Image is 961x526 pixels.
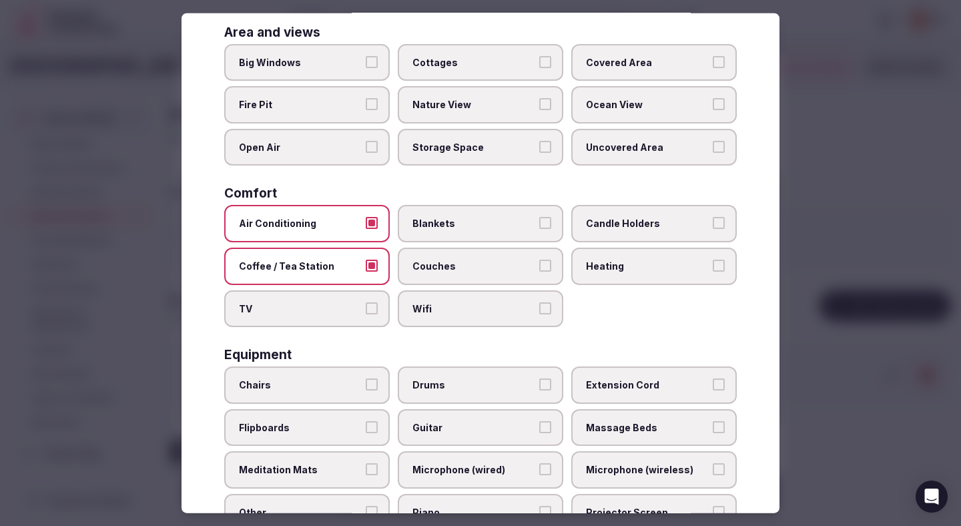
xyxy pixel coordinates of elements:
span: Storage Space [412,140,535,154]
span: Wifi [412,302,535,315]
button: Uncovered Area [713,140,725,152]
span: Air Conditioning [239,217,362,230]
span: Fire Pit [239,98,362,111]
button: Massage Beds [713,421,725,433]
h3: Comfort [224,187,277,200]
button: Coffee / Tea Station [366,260,378,272]
span: Candle Holders [586,217,709,230]
span: Other [239,506,362,519]
button: TV [366,302,378,314]
span: Microphone (wired) [412,463,535,477]
h3: Equipment [224,348,292,361]
span: Flipboards [239,421,362,434]
button: Chairs [366,378,378,390]
button: Guitar [539,421,551,433]
span: Microphone (wireless) [586,463,709,477]
button: Projector Screen [713,506,725,518]
button: Fire Pit [366,98,378,110]
button: Ocean View [713,98,725,110]
button: Wifi [539,302,551,314]
span: TV [239,302,362,315]
span: Massage Beds [586,421,709,434]
button: Open Air [366,140,378,152]
span: Heating [586,260,709,273]
button: Candle Holders [713,217,725,229]
span: Open Air [239,140,362,154]
button: Flipboards [366,421,378,433]
span: Big Windows [239,55,362,69]
button: Other [366,506,378,518]
button: Covered Area [713,55,725,67]
h3: Area and views [224,25,320,38]
span: Nature View [412,98,535,111]
button: Meditation Mats [366,463,378,475]
button: Microphone (wired) [539,463,551,475]
button: Microphone (wireless) [713,463,725,475]
span: Chairs [239,378,362,392]
button: Blankets [539,217,551,229]
span: Extension Cord [586,378,709,392]
button: Cottages [539,55,551,67]
span: Guitar [412,421,535,434]
button: Storage Space [539,140,551,152]
span: Projector Screen [586,506,709,519]
span: Couches [412,260,535,273]
span: Ocean View [586,98,709,111]
span: Meditation Mats [239,463,362,477]
span: Blankets [412,217,535,230]
span: Uncovered Area [586,140,709,154]
span: Coffee / Tea Station [239,260,362,273]
span: Piano [412,506,535,519]
button: Drums [539,378,551,390]
button: Big Windows [366,55,378,67]
button: Heating [713,260,725,272]
span: Drums [412,378,535,392]
button: Couches [539,260,551,272]
button: Air Conditioning [366,217,378,229]
button: Extension Cord [713,378,725,390]
span: Cottages [412,55,535,69]
button: Nature View [539,98,551,110]
span: Covered Area [586,55,709,69]
button: Piano [539,506,551,518]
